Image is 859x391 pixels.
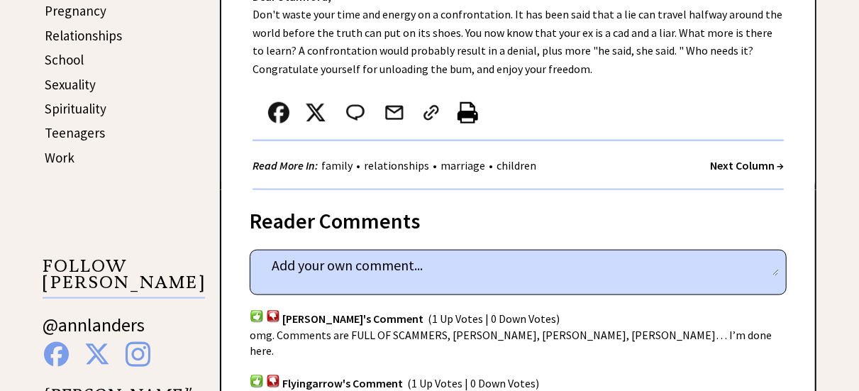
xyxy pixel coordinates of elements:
a: marriage [437,158,489,172]
a: @annlanders [43,313,145,351]
a: Pregnancy [45,2,106,19]
span: (1 Up Votes | 0 Down Votes) [428,312,560,326]
span: Flyingarrow's Comment [282,377,403,391]
img: printer%20icon.png [458,102,478,123]
div: • • • [253,157,540,175]
img: votdown.png [266,374,280,387]
span: omg. Comments are FULL OF SCAMMERS, [PERSON_NAME], [PERSON_NAME], [PERSON_NAME]… I’m done here. [250,328,772,358]
a: Relationships [45,27,122,44]
img: instagram%20blue.png [126,342,150,367]
img: votup.png [250,309,264,323]
a: Spirituality [45,100,106,117]
img: facebook.png [268,102,289,123]
img: message_round%202.png [343,102,367,123]
img: x_small.png [305,102,326,123]
img: votdown.png [266,309,280,323]
div: Reader Comments [250,206,787,228]
a: Teenagers [45,124,105,141]
img: mail.png [384,102,405,123]
img: x%20blue.png [84,342,110,367]
img: votup.png [250,374,264,387]
a: Work [45,149,74,166]
p: FOLLOW [PERSON_NAME] [43,258,205,299]
img: facebook%20blue.png [44,342,69,367]
a: Next Column → [710,158,784,172]
span: (1 Up Votes | 0 Down Votes) [407,377,539,391]
img: link_02.png [421,102,442,123]
a: relationships [360,158,433,172]
span: [PERSON_NAME]'s Comment [282,312,423,326]
a: children [493,158,540,172]
a: School [45,51,84,68]
strong: Read More In: [253,158,318,172]
a: Sexuality [45,76,96,93]
a: family [318,158,356,172]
